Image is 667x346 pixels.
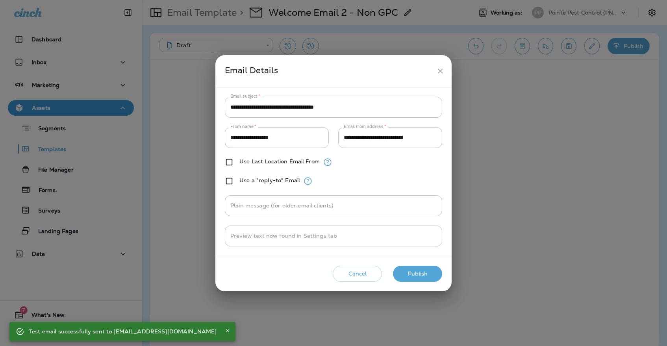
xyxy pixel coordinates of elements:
label: Use a "reply-to" Email [239,177,300,183]
label: From name [230,124,256,130]
label: Email from address [344,124,386,130]
label: Use Last Location Email From [239,158,320,165]
button: Close [223,326,232,335]
div: Email Details [225,64,433,78]
button: close [433,64,448,78]
button: Publish [393,266,442,282]
button: Cancel [333,266,382,282]
label: Email subject [230,93,260,99]
div: Test email successfully sent to [EMAIL_ADDRESS][DOMAIN_NAME] [29,324,217,339]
